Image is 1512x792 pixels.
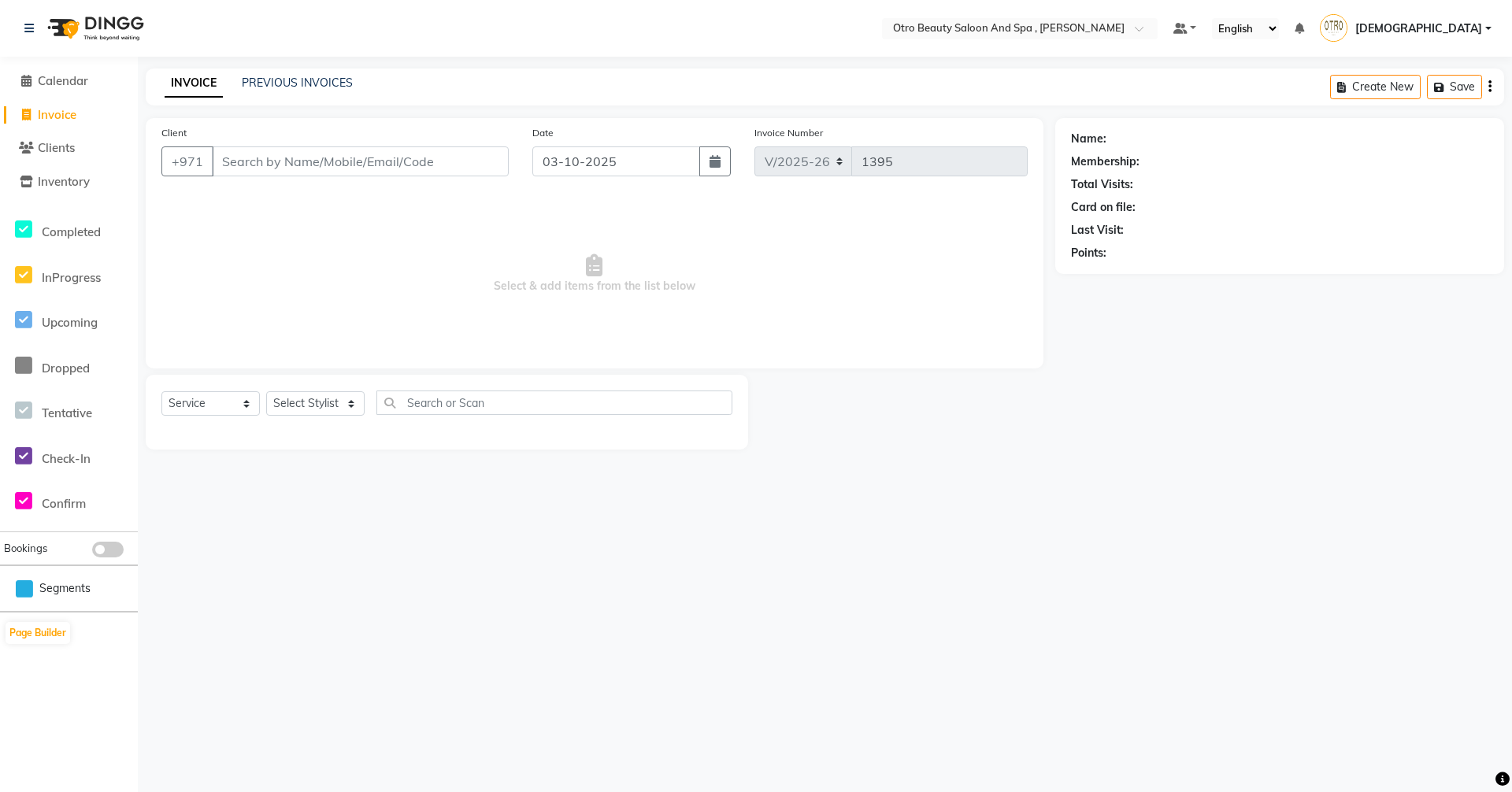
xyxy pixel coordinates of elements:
[42,224,101,239] span: Completed
[6,622,70,644] button: Page Builder
[42,451,91,466] span: Check-In
[42,405,92,420] span: Tentative
[161,126,187,140] label: Client
[242,76,353,90] a: PREVIOUS INVOICES
[376,390,732,415] input: Search or Scan
[1071,176,1133,193] div: Total Visits:
[1071,154,1140,170] div: Membership:
[38,174,90,189] span: Inventory
[4,173,134,191] a: Inventory
[754,126,823,140] label: Invoice Number
[38,140,75,155] span: Clients
[1071,131,1106,147] div: Name:
[1330,75,1421,99] button: Create New
[42,361,90,376] span: Dropped
[42,315,98,330] span: Upcoming
[40,6,148,50] img: logo
[42,270,101,285] span: InProgress
[1355,20,1482,37] span: [DEMOGRAPHIC_DATA]
[4,139,134,157] a: Clients
[165,69,223,98] a: INVOICE
[4,72,134,91] a: Calendar
[38,73,88,88] span: Calendar
[1320,14,1347,42] img: Sunita
[1071,199,1136,216] div: Card on file:
[161,146,213,176] button: +971
[1071,222,1124,239] div: Last Visit:
[4,542,47,554] span: Bookings
[161,195,1028,353] span: Select & add items from the list below
[1071,245,1106,261] div: Points:
[1427,75,1482,99] button: Save
[42,496,86,511] span: Confirm
[38,107,76,122] span: Invoice
[4,106,134,124] a: Invoice
[212,146,509,176] input: Search by Name/Mobile/Email/Code
[532,126,554,140] label: Date
[39,580,91,597] span: Segments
